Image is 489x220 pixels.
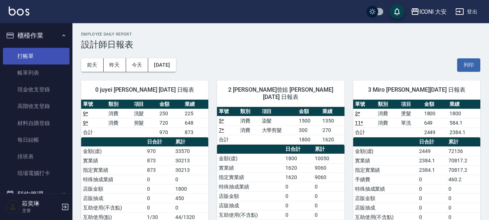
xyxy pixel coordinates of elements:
td: 70817.2 [447,165,480,175]
th: 金額 [297,107,321,116]
button: save [390,4,404,19]
th: 日合計 [284,145,313,154]
a: 打帳單 [3,48,70,65]
th: 日合計 [145,137,174,147]
td: 互助使用(不含點) [217,210,283,220]
td: 金額(虛) [217,154,283,163]
td: 1620 [321,135,344,144]
td: 1620 [284,163,313,173]
button: 列印 [457,58,480,72]
td: 金額(虛) [353,146,417,156]
td: 70817.2 [447,156,480,165]
td: 460.2 [447,175,480,184]
td: 0 [145,184,174,194]
td: 指定實業績 [217,173,283,182]
th: 累計 [447,137,480,147]
button: [DATE] [148,58,176,72]
th: 單號 [217,107,238,116]
table: a dense table [81,100,208,137]
td: 1800 [284,154,313,163]
th: 金額 [422,100,448,109]
td: 1800 [297,135,321,144]
td: 873 [145,165,174,175]
th: 單號 [81,100,106,109]
td: 1800 [422,109,448,118]
td: 實業績 [81,156,145,165]
td: 30213 [174,156,208,165]
td: 0 [417,184,447,194]
td: 合計 [353,128,376,137]
td: 店販抽成 [353,203,417,212]
td: 2384.1 [417,156,447,165]
img: Person [6,200,20,214]
h3: 設計師日報表 [81,40,480,50]
td: 1350 [321,116,344,125]
td: 消費 [106,118,132,128]
td: 300 [297,125,321,135]
td: 店販金額 [353,194,417,203]
th: 項目 [260,107,297,116]
div: ICONI 大安 [419,7,447,16]
td: 合計 [81,128,106,137]
img: Logo [9,7,29,16]
td: 1500 [297,116,321,125]
th: 項目 [132,100,158,109]
th: 單號 [353,100,376,109]
button: 昨天 [104,58,126,72]
th: 累計 [313,145,344,154]
td: 72136 [447,146,480,156]
a: 排班表 [3,148,70,165]
th: 業績 [321,107,344,116]
td: 33570 [174,146,208,156]
td: 0 [284,191,313,201]
td: 消費 [376,118,399,128]
td: 手續費 [353,175,417,184]
td: 9060 [313,163,344,173]
td: 特殊抽成業績 [217,182,283,191]
td: 584.1 [448,118,480,128]
a: 帳單列表 [3,65,70,81]
a: 現場電腦打卡 [3,165,70,182]
td: 店販金額 [217,191,283,201]
td: 特殊抽成業績 [353,184,417,194]
td: 合計 [217,135,238,144]
td: 0 [417,203,447,212]
td: 2449 [417,146,447,156]
td: 2384.1 [448,128,480,137]
td: 0 [174,203,208,212]
button: 前天 [81,58,104,72]
td: 0 [417,194,447,203]
td: 0 [313,210,344,220]
th: 類別 [376,100,399,109]
td: 450 [174,194,208,203]
button: ICONI 大安 [408,4,450,19]
td: 洗髮 [132,109,158,118]
td: 0 [145,175,174,184]
td: 0 [417,175,447,184]
td: 特殊抽成業績 [81,175,145,184]
th: 累計 [174,137,208,147]
button: 預約管理 [3,185,70,204]
td: 0 [447,203,480,212]
td: 0 [313,201,344,210]
td: 9060 [313,173,344,182]
td: 10050 [313,154,344,163]
button: 今天 [126,58,149,72]
td: 消費 [238,116,260,125]
td: 0 [284,210,313,220]
td: 250 [158,109,183,118]
td: 0 [284,201,313,210]
th: 項目 [399,100,422,109]
td: 2449 [422,128,448,137]
p: 主管 [22,207,59,214]
td: 指定實業績 [81,165,145,175]
span: 2 [PERSON_NAME]曾姐 [PERSON_NAME] [DATE] 日報表 [226,86,335,101]
span: 3 Miro [PERSON_NAME][DATE] 日報表 [362,86,472,94]
td: 消費 [376,109,399,118]
td: 873 [183,128,208,137]
th: 業績 [183,100,208,109]
td: 970 [158,128,183,137]
td: 店販抽成 [217,201,283,210]
button: 櫃檯作業 [3,26,70,45]
table: a dense table [217,107,344,145]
